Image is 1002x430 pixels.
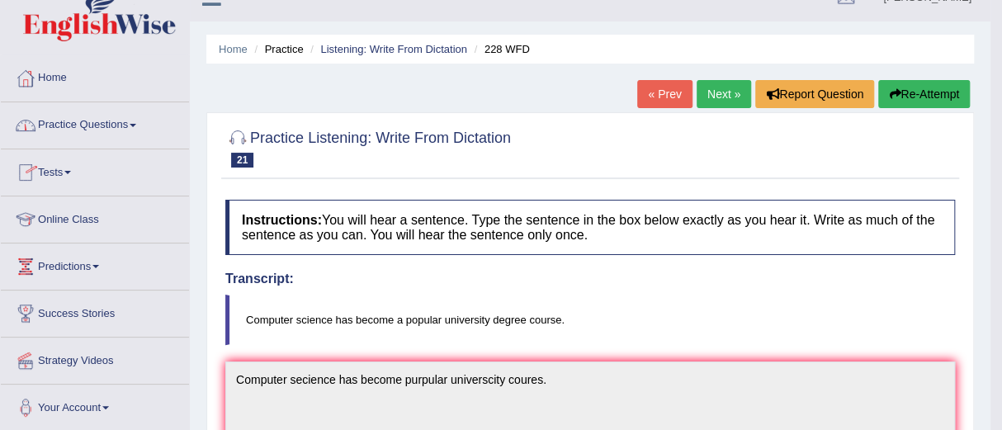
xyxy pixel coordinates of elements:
li: 228 WFD [470,41,530,57]
li: Practice [250,41,303,57]
a: Listening: Write From Dictation [320,43,467,55]
a: Tests [1,149,189,191]
h4: Transcript: [225,272,955,286]
a: Your Account [1,385,189,426]
a: Home [1,55,189,97]
blockquote: Computer science has become a popular university degree course. [225,295,955,345]
a: Success Stories [1,291,189,332]
a: « Prev [637,80,692,108]
span: 21 [231,153,253,168]
button: Report Question [755,80,874,108]
h4: You will hear a sentence. Type the sentence in the box below exactly as you hear it. Write as muc... [225,200,955,255]
b: Instructions: [242,213,322,227]
a: Next » [697,80,751,108]
a: Predictions [1,243,189,285]
a: Strategy Videos [1,338,189,379]
a: Home [219,43,248,55]
a: Practice Questions [1,102,189,144]
a: Online Class [1,196,189,238]
h2: Practice Listening: Write From Dictation [225,126,511,168]
button: Re-Attempt [878,80,970,108]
